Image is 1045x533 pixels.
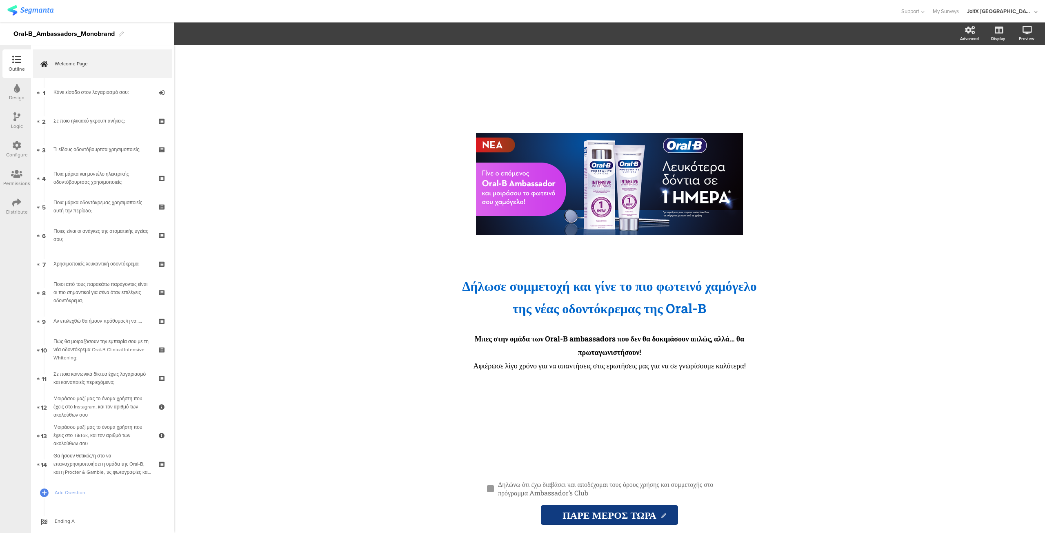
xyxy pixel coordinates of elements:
[42,231,46,240] span: 6
[33,250,172,278] a: 7 Χρησιμοποιείς λευκαντική οδοντόκρεμα;
[33,135,172,164] a: 3 Τι είδους οδοντόβουρτσα χρησιμοποιείς;
[53,337,151,362] div: Πώς θα μοιραζόσουν την εμπειρία σου με τη νέα οδοντόκρεμα Oral-B Clinical Intensive Whitening;
[53,395,151,419] div: Μοιράσου μαζί μας το όνομα χρήστη που έχεις στο Instagram, και τον αριθμό των ακολούθων σου
[42,374,47,383] span: 11
[42,145,46,154] span: 3
[42,259,46,268] span: 7
[42,202,46,211] span: 5
[6,151,28,158] div: Configure
[33,393,172,421] a: 12 Μοιράσου μαζί μας το όνομα χρήστη που έχεις στο Instagram, και τον αριθμό των ακολούθων σου
[9,94,24,101] div: Design
[33,49,172,78] a: Welcome Page
[53,88,151,96] div: Κάνε είσοδο στον λογαριασμό σου:
[53,198,151,215] div: Ποια μάρκα οδοντόκρεμας χρησιμοποιείς αυτή την περίοδο;
[42,288,46,297] span: 8
[53,260,151,268] div: Χρησιμοποιείς λευκαντική οδοντόκρεμα;
[6,208,28,216] div: Distribute
[43,88,45,97] span: 1
[55,60,159,68] span: Welcome Page
[1019,36,1034,42] div: Preview
[13,27,115,40] div: Oral-B_Ambassadors_Monobrand
[53,145,151,154] div: Τι είδους οδοντόβουρτσα χρησιμοποιείς;
[33,164,172,192] a: 4 Ποια μάρκα και μοντέλο ηλεκτρικής οδοντόβουρτσας χρησιμοποιείς;
[53,280,151,305] div: Ποιοι από τους παρακάτω παράγοντες είναι οι πιο σημαντικοί για σένα όταν επιλέγεις οδοντόκρεμα;
[7,5,53,16] img: segmanta logo
[462,277,757,317] span: Δήλωσε συμμετοχή και γίνε το πιο φωτεινό χαμόγελο της νέας οδοντόκρεμα ς της Oral-B
[41,345,47,354] span: 10
[55,488,159,497] span: Add Question
[967,7,1032,15] div: JoltX [GEOGRAPHIC_DATA]
[53,117,151,125] div: Σε ποιο ηλικιακό γκρουπ ανήκεις;
[42,174,46,183] span: 4
[33,335,172,364] a: 10 Πώς θα μοιραζόσουν την εμπειρία σου με τη νέα οδοντόκρεμα Oral-B Clinical Intensive Whitening;
[960,36,979,42] div: Advanced
[991,36,1005,42] div: Display
[42,317,46,326] span: 9
[33,78,172,107] a: 1 Κάνε είσοδο στον λογαριασμό σου:
[33,107,172,135] a: 2 Σε ποιο ηλικιακό γκρουπ ανήκεις;
[53,370,151,386] div: Σε ποια κοινωνικά δίκτυα έχεις λογαριασμό και κοινοποιείς περιεχόμενο;
[11,123,23,130] div: Logic
[41,402,47,411] span: 12
[53,227,151,243] div: Ποιες είναι οι ανάγκες της στοματικής υγείας σου;
[55,517,159,525] span: Ending A
[9,65,25,73] div: Outline
[53,452,151,476] div: Θα ήσουν θετικός/η στο να επαναχρησιμοποιήσει η ομάδα της Oral-B, και η Procter & Gamble, τις φωτ...
[41,459,47,468] span: 14
[42,116,46,125] span: 2
[498,480,728,497] p: Δηλώνω ότι έχω διαβάσει και αποδέχομαι τους όρους χρήσης και συμμετοχής στο πρόγραμμα Ambassador’...
[473,361,745,370] span: Αφιέρωσε λίγο χρόνο για να απαντήσεις στις ερωτήσεις μας για να σε γνωρίσουμε καλύτερα!
[33,221,172,250] a: 6 Ποιες είναι οι ανάγκες της στοματικής υγείας σου;
[53,170,151,186] div: Ποια μάρκα και μοντέλο ηλεκτρικής οδοντόβουρτσας χρησιμοποιείς;
[33,192,172,221] a: 5 Ποια μάρκα οδοντόκρεμας χρησιμοποιείς αυτή την περίοδο;
[53,317,151,325] div: Αν επιλεχθώ θα ήμουν πρόθυμος/η να ….
[33,364,172,393] a: 11 Σε ποια κοινωνικά δίκτυα έχεις λογαριασμό και κοινοποιείς περιεχόμενο;
[33,421,172,450] a: 13 Μοιράσου μαζί μας το όνομα χρήστη που έχεις στο TikTok, και τον αριθμό των ακολούθων σου
[33,450,172,478] a: 14 Θα ήσουν θετικός/η στο να επαναχρησιμοποιήσει η ομάδα της Oral-B, και η Procter & Gamble, τις ...
[53,423,151,448] div: Μοιράσου μαζί μας το όνομα χρήστη που έχεις στο TikTok, και τον αριθμό των ακολούθων σου
[33,307,172,335] a: 9 Αν επιλεχθώ θα ήμουν πρόθυμος/η να ….
[901,7,919,15] span: Support
[41,431,47,440] span: 13
[3,180,30,187] div: Permissions
[475,334,744,357] strong: Μπες στην ομάδα των Oral-B ambassadors που δεν θα δοκιμάσουν απλώς, αλλά… θα πρωταγωνιστήσουν!
[541,505,678,525] input: Start
[33,278,172,307] a: 8 Ποιοι από τους παρακάτω παράγοντες είναι οι πιο σημαντικοί για σένα όταν επιλέγεις οδοντόκρεμα;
